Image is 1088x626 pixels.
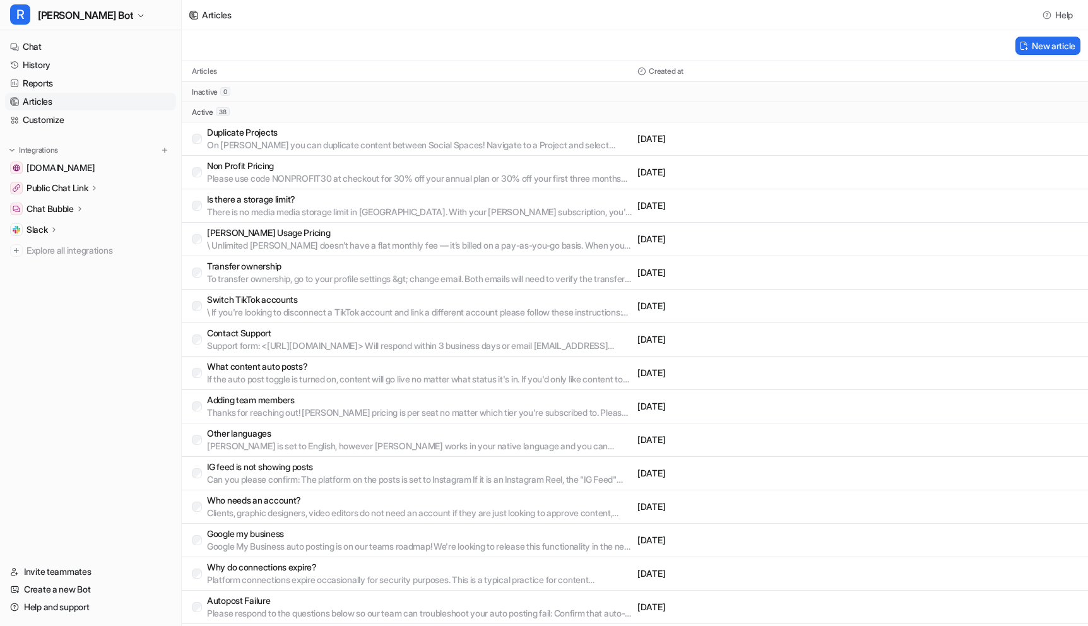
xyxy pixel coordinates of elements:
[5,74,176,92] a: Reports
[5,581,176,598] a: Create a new Bot
[207,172,632,185] p: Please use code NONPROFIT30 at checkout for 30% off your annual plan or 30% off your first three ...
[207,273,632,285] p: To transfer ownership, go to your profile settings &gt; change email. Both emails will need to ve...
[207,340,632,352] p: Support form: <[URL][DOMAIN_NAME]> Will respond within 3 business days or email [EMAIL_ADDRESS][D...
[637,133,855,145] p: [DATE]
[207,160,632,172] p: Non Profit Pricing
[19,145,58,155] p: Integrations
[637,333,855,346] p: [DATE]
[207,473,632,486] p: Can you please confirm: The platform on the posts is set to Instagram If it is an Instagram Reel,...
[207,193,632,206] p: Is there a storage limit?
[220,87,230,96] span: 0
[207,260,632,273] p: Transfer ownership
[27,240,171,261] span: Explore all integrations
[192,107,213,117] p: active
[637,534,855,546] p: [DATE]
[207,227,632,239] p: [PERSON_NAME] Usage Pricing
[10,4,30,25] span: R
[637,500,855,513] p: [DATE]
[649,66,683,76] p: Created at
[5,159,176,177] a: getrella.com[DOMAIN_NAME]
[637,233,855,245] p: [DATE]
[637,400,855,413] p: [DATE]
[207,126,632,139] p: Duplicate Projects
[207,427,632,440] p: Other languages
[1039,6,1078,24] button: Help
[637,434,855,446] p: [DATE]
[207,540,632,553] p: Google My Business auto posting is on our teams roadmap! We're looking to release this functional...
[207,607,632,620] p: Please respond to the questions below so our team can troubleshoot your auto posting fail: Confir...
[207,461,632,473] p: IG feed is not showing posts
[207,239,632,252] p: \ Unlimited [PERSON_NAME] doesn’t have a flat monthly fee — it’s billed on a pay-as-you-go basis....
[5,242,176,259] a: Explore all integrations
[207,507,632,519] p: Clients, graphic designers, video editors do not need an account if they are just looking to appr...
[207,394,632,406] p: Adding team members
[207,494,632,507] p: Who needs an account?
[13,184,20,192] img: Public Chat Link
[637,300,855,312] p: [DATE]
[207,206,632,218] p: There is no media media storage limit in [GEOGRAPHIC_DATA]. With your [PERSON_NAME] subscription,...
[207,327,632,340] p: Contact Support
[637,467,855,480] p: [DATE]
[8,146,16,155] img: expand menu
[5,111,176,129] a: Customize
[637,266,855,279] p: [DATE]
[5,144,62,156] button: Integrations
[27,223,48,236] p: Slack
[207,139,632,151] p: On [PERSON_NAME] you can duplicate content between Social Spaces! Navigate to a Project and selec...
[207,528,632,540] p: Google my business
[10,244,23,257] img: explore all integrations
[13,226,20,233] img: Slack
[5,563,176,581] a: Invite teammates
[5,598,176,616] a: Help and support
[5,93,176,110] a: Articles
[207,440,632,452] p: [PERSON_NAME] is set to English, however [PERSON_NAME] works in your native language and you can ...
[207,406,632,419] p: Thanks for reaching out! [PERSON_NAME] pricing is per seat no matter which tier you're subscribed...
[207,293,632,306] p: Switch TikTok accounts
[637,166,855,179] p: [DATE]
[27,182,88,194] p: Public Chat Link
[1015,37,1080,55] button: New article
[637,199,855,212] p: [DATE]
[27,203,74,215] p: Chat Bubble
[192,66,217,76] p: Articles
[637,367,855,379] p: [DATE]
[207,594,632,607] p: Autopost Failure
[5,38,176,56] a: Chat
[13,205,20,213] img: Chat Bubble
[207,574,632,586] p: Platform connections expire occasionally for security purposes. This is a typical practice for co...
[13,164,20,172] img: getrella.com
[207,360,632,373] p: What content auto posts?
[27,162,95,174] span: [DOMAIN_NAME]
[207,306,632,319] p: \ If you're looking to disconnect a TikTok account and link a different account please follow the...
[160,146,169,155] img: menu_add.svg
[207,561,632,574] p: Why do connections expire?
[202,8,232,21] div: Articles
[216,107,230,116] span: 38
[5,56,176,74] a: History
[207,373,632,386] p: If the auto post toggle is turned on, content will go live no matter what status it's in. If you'...
[637,601,855,613] p: [DATE]
[637,567,855,580] p: [DATE]
[38,6,133,24] span: [PERSON_NAME] Bot
[192,87,218,97] p: inactive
